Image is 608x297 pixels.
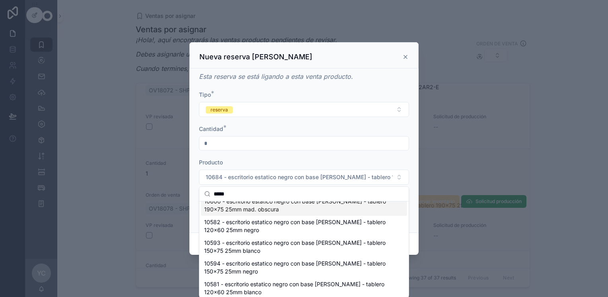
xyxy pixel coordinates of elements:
span: 10581 - escritorio estatico negro con base [PERSON_NAME] - tablero 120x60 25mm blanco [204,280,394,296]
span: 10593 - escritorio estatico negro con base [PERSON_NAME] - tablero 150x75 25mm blanco [204,239,394,255]
h3: Nueva reserva [PERSON_NAME] [199,52,312,62]
span: 10684 - escritorio estatico negro con base [PERSON_NAME] - tablero 190x75 25mm abedul natural [206,173,393,181]
div: reserva [210,106,228,113]
button: Select Button [199,170,409,185]
button: Select Button [199,102,409,117]
span: 10600 - escritorio estatico negro con base [PERSON_NAME] - tablero 190x75 25mm mad. obscura [204,197,394,213]
span: 10582 - escritorio estatico negro con base [PERSON_NAME] - tablero 120x60 25mm negro [204,218,394,234]
span: Tipo [199,91,211,98]
span: Producto [199,159,223,166]
em: Esta reserva se está ligando a esta venta producto. [199,72,353,80]
span: Cantidad [199,125,223,132]
span: 10594 - escritorio estatico negro con base [PERSON_NAME] - tablero 150x75 25mm negro [204,260,394,276]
